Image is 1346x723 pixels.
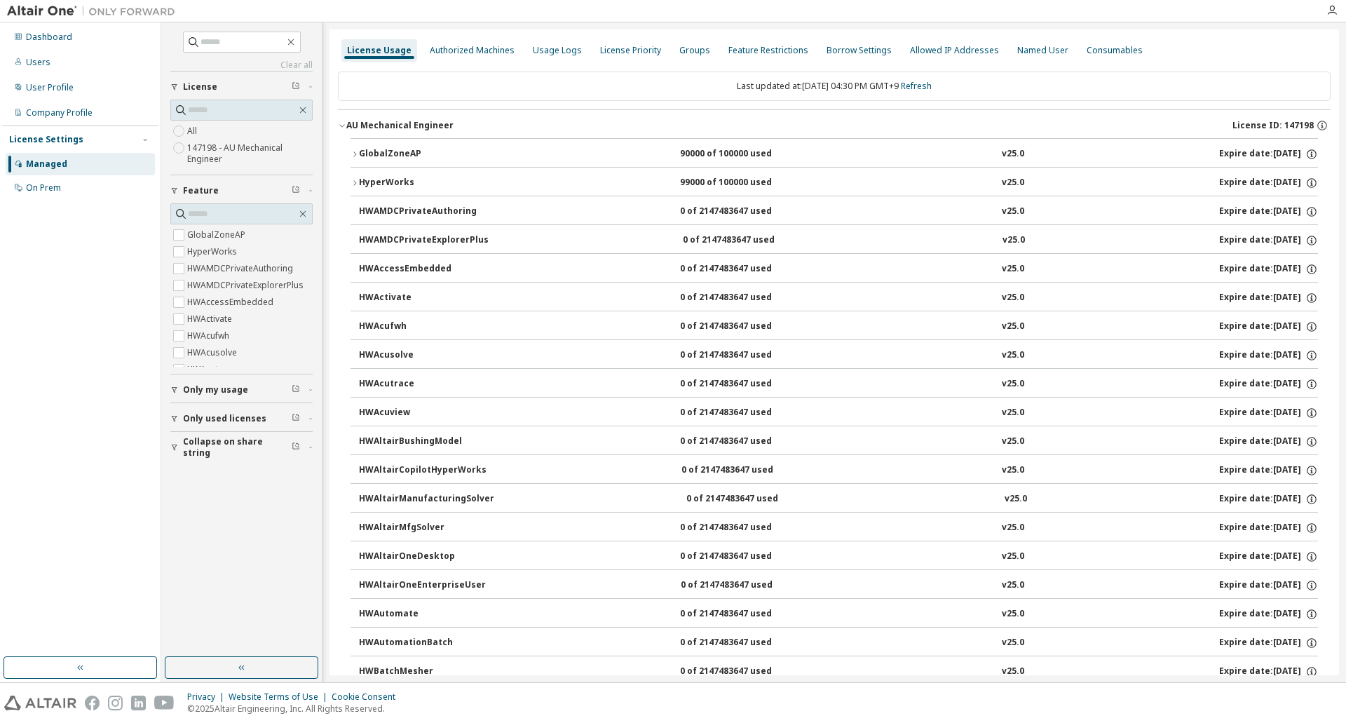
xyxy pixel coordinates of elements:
div: HWAcutrace [359,378,485,391]
div: HWAltairOneDesktop [359,550,485,563]
div: Expire date: [DATE] [1219,522,1318,534]
div: HyperWorks [359,177,485,189]
div: License Usage [347,45,412,56]
button: GlobalZoneAP90000 of 100000 usedv25.0Expire date:[DATE] [351,139,1318,170]
button: License [170,72,313,102]
button: HWBatchMesher0 of 2147483647 usedv25.0Expire date:[DATE] [359,656,1318,687]
div: Expire date: [DATE] [1219,205,1318,218]
div: Allowed IP Addresses [910,45,999,56]
div: Usage Logs [533,45,582,56]
span: Feature [183,185,219,196]
div: Expire date: [DATE] [1219,637,1318,649]
p: © 2025 Altair Engineering, Inc. All Rights Reserved. [187,703,404,715]
button: HWAcutrace0 of 2147483647 usedv25.0Expire date:[DATE] [359,369,1318,400]
div: Groups [679,45,710,56]
div: v25.0 [1002,148,1024,161]
button: HWAcusolve0 of 2147483647 usedv25.0Expire date:[DATE] [359,340,1318,371]
img: linkedin.svg [131,696,146,710]
div: HWAcuview [359,407,485,419]
div: Website Terms of Use [229,691,332,703]
div: 0 of 2147483647 used [680,407,806,419]
button: Collapse on share string [170,432,313,463]
div: Dashboard [26,32,72,43]
div: v25.0 [1002,349,1024,362]
div: HWAutomate [359,608,485,621]
button: HWAltairManufacturingSolver0 of 2147483647 usedv25.0Expire date:[DATE] [359,484,1318,515]
div: 0 of 2147483647 used [680,608,806,621]
div: v25.0 [1002,177,1024,189]
div: 0 of 2147483647 used [680,550,806,563]
button: HWAutomate0 of 2147483647 usedv25.0Expire date:[DATE] [359,599,1318,630]
div: v25.0 [1002,378,1024,391]
div: 0 of 2147483647 used [680,205,806,218]
span: Clear filter [292,442,300,453]
button: HyperWorks99000 of 100000 usedv25.0Expire date:[DATE] [351,168,1318,198]
div: v25.0 [1002,407,1024,419]
span: License [183,81,217,93]
div: Feature Restrictions [728,45,808,56]
img: altair_logo.svg [4,696,76,710]
div: v25.0 [1002,579,1024,592]
span: Only used licenses [183,413,266,424]
div: 0 of 2147483647 used [681,579,807,592]
button: HWActivate0 of 2147483647 usedv25.0Expire date:[DATE] [359,283,1318,313]
div: v25.0 [1002,263,1024,276]
div: HWBatchMesher [359,665,485,678]
div: User Profile [26,82,74,93]
button: HWAltairOneEnterpriseUser0 of 2147483647 usedv25.0Expire date:[DATE] [359,570,1318,601]
div: Expire date: [DATE] [1219,435,1318,448]
span: License ID: 147198 [1232,120,1314,131]
button: Only my usage [170,374,313,405]
label: HWAccessEmbedded [187,294,276,311]
label: All [187,123,200,140]
div: License Settings [9,134,83,145]
button: HWAMDCPrivateAuthoring0 of 2147483647 usedv25.0Expire date:[DATE] [359,196,1318,227]
div: Expire date: [DATE] [1219,550,1318,563]
span: Clear filter [292,384,300,396]
label: HWAcutrace [187,361,238,378]
div: 0 of 2147483647 used [680,435,806,448]
div: Last updated at: [DATE] 04:30 PM GMT+9 [338,72,1331,101]
div: 0 of 2147483647 used [680,320,806,333]
img: facebook.svg [85,696,100,710]
div: HWAltairCopilotHyperWorks [359,464,487,477]
label: HWAcufwh [187,327,232,344]
button: AU Mechanical EngineerLicense ID: 147198 [338,110,1331,141]
div: On Prem [26,182,61,194]
div: v25.0 [1002,320,1024,333]
label: HyperWorks [187,243,240,260]
div: HWAltairOneEnterpriseUser [359,579,486,592]
div: Consumables [1087,45,1143,56]
div: Expire date: [DATE] [1219,407,1318,419]
div: 90000 of 100000 used [680,148,806,161]
div: HWAMDCPrivateExplorerPlus [359,234,489,247]
div: v25.0 [1002,435,1024,448]
div: Expire date: [DATE] [1219,608,1318,621]
button: Feature [170,175,313,206]
div: Users [26,57,50,68]
div: HWAltairMfgSolver [359,522,485,534]
div: Expire date: [DATE] [1219,234,1318,247]
div: HWAcusolve [359,349,485,362]
button: HWAltairCopilotHyperWorks0 of 2147483647 usedv25.0Expire date:[DATE] [359,455,1318,486]
div: HWAMDCPrivateAuthoring [359,205,485,218]
div: v25.0 [1002,637,1024,649]
div: GlobalZoneAP [359,148,485,161]
div: v25.0 [1002,464,1024,477]
label: GlobalZoneAP [187,227,248,243]
div: HWAltairManufacturingSolver [359,493,494,506]
div: Expire date: [DATE] [1219,320,1318,333]
div: 0 of 2147483647 used [680,665,806,678]
span: Clear filter [292,413,300,424]
div: v25.0 [1002,205,1024,218]
div: AU Mechanical Engineer [346,120,454,131]
div: 0 of 2147483647 used [680,637,806,649]
div: v25.0 [1002,550,1024,563]
button: HWAutomationBatch0 of 2147483647 usedv25.0Expire date:[DATE] [359,628,1318,658]
button: Only used licenses [170,403,313,434]
div: Expire date: [DATE] [1219,263,1318,276]
div: Borrow Settings [827,45,892,56]
button: HWAccessEmbedded0 of 2147483647 usedv25.0Expire date:[DATE] [359,254,1318,285]
button: HWAMDCPrivateExplorerPlus0 of 2147483647 usedv25.0Expire date:[DATE] [359,225,1318,256]
a: Refresh [901,80,932,92]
